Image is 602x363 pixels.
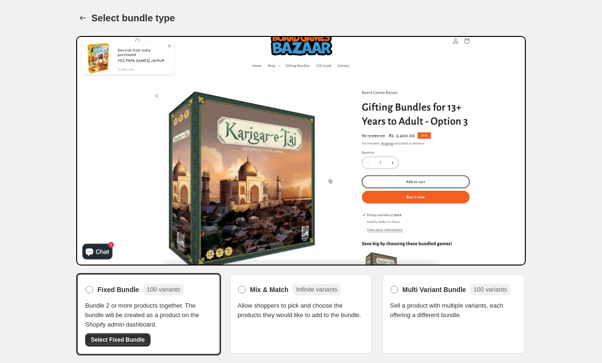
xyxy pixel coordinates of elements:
span: Bundle 2 or more products together. The bundle will be created as a product on the Shopify admin ... [85,301,212,329]
span: 100 variants [474,286,507,293]
img: Bundle Preview [76,36,526,266]
button: Select Fixed Bundle [85,333,150,346]
span: Multi Variant Bundle [402,285,466,294]
span: Select Fixed Bundle [91,336,145,344]
span: Mix & Match [250,285,289,294]
span: Allow shoppers to pick and choose the products they would like to add to the bundle. [238,301,364,320]
button: Back [76,11,89,25]
span: 100 variants [147,286,180,293]
span: Fixed Bundle [97,285,139,294]
span: Infinite variants [296,286,337,293]
span: Sell a product with multiple variants, each offering a different bundle. [390,301,517,320]
h1: Select bundle type [91,12,175,24]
